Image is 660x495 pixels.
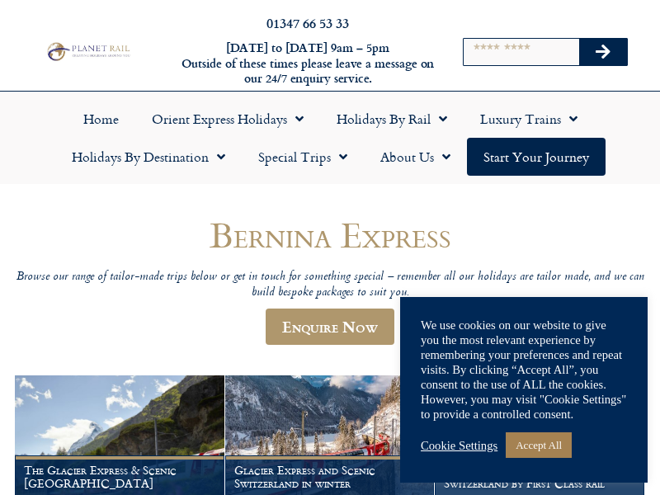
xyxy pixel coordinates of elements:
[15,215,645,254] h1: Bernina Express
[464,100,594,138] a: Luxury Trains
[180,40,436,87] h6: [DATE] to [DATE] 9am – 5pm Outside of these times please leave a message on our 24/7 enquiry serv...
[266,13,349,32] a: 01347 66 53 33
[320,100,464,138] a: Holidays by Rail
[242,138,364,176] a: Special Trips
[266,309,394,345] a: Enquire Now
[364,138,467,176] a: About Us
[421,438,497,453] a: Cookie Settings
[234,464,426,490] h1: Glacier Express and Scenic Switzerland in winter
[67,100,135,138] a: Home
[506,432,572,458] a: Accept All
[421,318,627,422] div: We use cookies on our website to give you the most relevant experience by remembering your prefer...
[44,40,132,62] img: Planet Rail Train Holidays Logo
[467,138,606,176] a: Start your Journey
[55,138,242,176] a: Holidays by Destination
[24,464,215,490] h1: The Glacier Express & Scenic [GEOGRAPHIC_DATA]
[15,270,645,300] p: Browse our range of tailor-made trips below or get in touch for something special – remember all ...
[8,100,652,176] nav: Menu
[135,100,320,138] a: Orient Express Holidays
[579,39,627,65] button: Search
[444,464,635,490] h1: Luxury Glacier Express and Scenic Switzerland by First Class rail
